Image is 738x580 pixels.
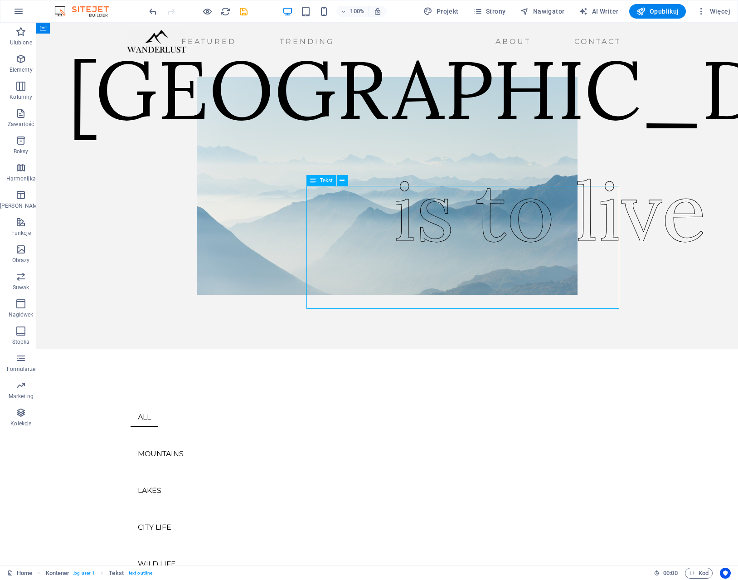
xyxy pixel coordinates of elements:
[654,568,678,579] h6: Czas sesji
[10,420,31,427] p: Kolekcje
[202,6,213,17] button: Kliknij tutaj, aby wyjść z trybu podglądu i kontynuować edycję
[636,7,679,16] span: Opublikuj
[238,6,249,17] button: save
[6,175,36,182] p: Harmonijka
[336,6,369,17] button: 100%
[8,121,34,128] p: Zawartość
[109,568,123,579] span: Kliknij, aby zaznaczyć. Kliknij dwukrotnie, aby edytować
[516,4,568,19] button: Nawigator
[720,568,731,579] button: Usercentrics
[127,568,152,579] span: . text-outline
[14,148,29,155] p: Boksy
[73,568,95,579] span: . bg-user-1
[520,7,564,16] span: Nawigator
[663,568,677,579] span: 00 00
[473,7,506,16] span: Strony
[693,4,734,19] button: Więcej
[7,568,32,579] a: Kliknij, aby anulować zaznaczenie. Kliknij dwukrotnie, aby otworzyć Strony
[697,7,730,16] span: Więcej
[12,257,30,264] p: Obrazy
[579,7,618,16] span: AI Writer
[575,4,622,19] button: AI Writer
[11,229,31,237] p: Funkcje
[7,366,35,373] p: Formularze
[670,570,671,576] span: :
[420,4,462,19] button: Projekt
[423,7,458,16] span: Projekt
[320,178,333,183] span: Tekst
[10,66,33,73] p: Elementy
[470,4,510,19] button: Strony
[52,6,120,17] img: Editor Logo
[10,39,32,46] p: Ulubione
[10,93,32,101] p: Kolumny
[220,6,231,17] button: reload
[9,393,34,400] p: Marketing
[9,311,34,318] p: Nagłówek
[220,6,231,17] i: Przeładuj stronę
[13,284,29,291] p: Suwak
[46,568,153,579] nav: breadcrumb
[350,6,364,17] h6: 100%
[238,6,249,17] i: Zapisz (Ctrl+S)
[12,338,30,346] p: Stopka
[629,4,686,19] button: Opublikuj
[685,568,713,579] button: Kod
[147,6,158,17] button: undo
[689,568,709,579] span: Kod
[420,4,462,19] div: Projekt (Ctrl+Alt+Y)
[46,568,70,579] span: Kliknij, aby zaznaczyć. Kliknij dwukrotnie, aby edytować
[148,6,158,17] i: Cofnij: Edytuj nagłówek (Ctrl+Z)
